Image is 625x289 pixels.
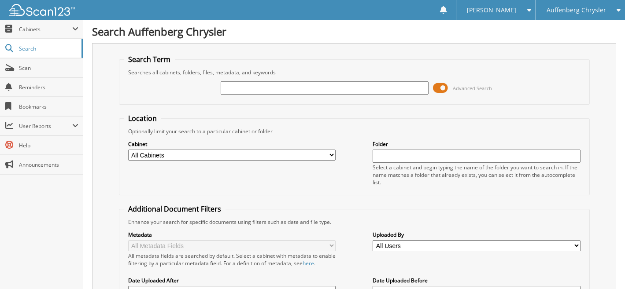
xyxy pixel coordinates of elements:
[373,164,580,186] div: Select a cabinet and begin typing the name of the folder you want to search in. If the name match...
[19,122,72,130] span: User Reports
[128,277,336,284] label: Date Uploaded After
[9,4,75,16] img: scan123-logo-white.svg
[92,24,616,39] h1: Search Auffenberg Chrysler
[19,64,78,72] span: Scan
[303,260,314,267] a: here
[19,161,78,168] span: Announcements
[128,252,336,267] div: All metadata fields are searched by default. Select a cabinet with metadata to enable filtering b...
[467,7,516,13] span: [PERSON_NAME]
[19,45,77,52] span: Search
[547,7,606,13] span: Auffenberg Chrysler
[124,69,585,76] div: Searches all cabinets, folders, files, metadata, and keywords
[128,231,336,238] label: Metadata
[124,113,161,123] legend: Location
[19,84,78,91] span: Reminders
[373,140,580,148] label: Folder
[373,231,580,238] label: Uploaded By
[124,218,585,226] div: Enhance your search for specific documents using filters such as date and file type.
[124,204,226,214] legend: Additional Document Filters
[373,277,580,284] label: Date Uploaded Before
[19,142,78,149] span: Help
[19,26,72,33] span: Cabinets
[124,128,585,135] div: Optionally limit your search to a particular cabinet or folder
[124,55,175,64] legend: Search Term
[453,85,492,91] span: Advanced Search
[128,140,336,148] label: Cabinet
[19,103,78,110] span: Bookmarks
